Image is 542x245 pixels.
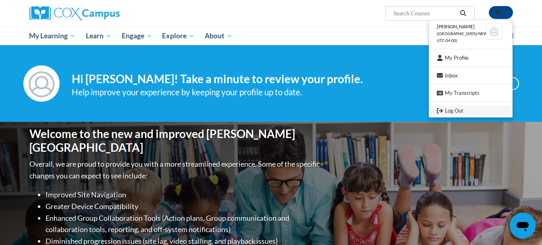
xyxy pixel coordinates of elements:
span: [PERSON_NAME] [437,23,475,29]
img: Learner Profile Avatar [486,23,502,40]
span: Explore [162,31,194,41]
img: Cox Campus [29,6,120,21]
span: About [205,31,232,41]
a: Explore [157,27,199,45]
li: Improved Site Navigation [46,189,322,201]
h1: Welcome to the new and improved [PERSON_NAME][GEOGRAPHIC_DATA] [29,127,322,154]
iframe: Button to launch messaging window [510,213,536,239]
a: Engage [116,27,157,45]
li: Enhanced Group Collaboration Tools (Action plans, Group communication and collaboration tools, re... [46,212,322,236]
button: Account Settings [489,6,513,19]
h4: Hi [PERSON_NAME]! Take a minute to review your profile. [72,72,457,86]
span: ([GEOGRAPHIC_DATA]/New_York UTC-04:00) [437,31,500,43]
span: Engage [122,31,152,41]
a: Cox Campus [29,6,183,21]
a: Inbox [429,71,513,81]
img: Profile Image [23,65,60,102]
span: My Learning [29,31,75,41]
input: Search Courses [392,8,457,18]
a: About [199,27,237,45]
a: My Transcripts [429,88,513,98]
div: Help improve your experience by keeping your profile up to date. [72,86,457,99]
p: Overall, we are proud to provide you with a more streamlined experience. Some of the specific cha... [29,158,322,182]
span: Learn [86,31,111,41]
div: Main menu [17,27,525,45]
button: Search [457,8,469,18]
a: Logout [429,106,513,116]
a: My Profile [429,53,513,63]
li: Greater Device Compatibility [46,201,322,212]
a: Learn [81,27,116,45]
a: My Learning [24,27,81,45]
